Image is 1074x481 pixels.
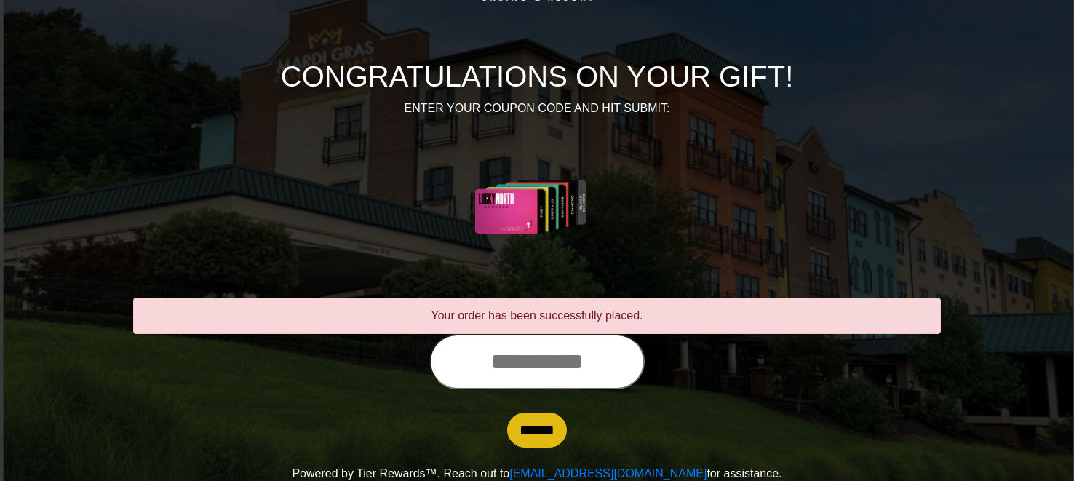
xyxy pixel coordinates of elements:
div: Your order has been successfully placed. [133,298,941,334]
p: ENTER YOUR COUPON CODE AND HIT SUBMIT: [133,100,941,117]
span: Powered by Tier Rewards™. Reach out to for assistance. [292,467,781,480]
a: [EMAIL_ADDRESS][DOMAIN_NAME] [509,467,707,480]
img: Center Image [440,135,635,280]
h1: CONGRATULATIONS ON YOUR GIFT! [133,59,941,94]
